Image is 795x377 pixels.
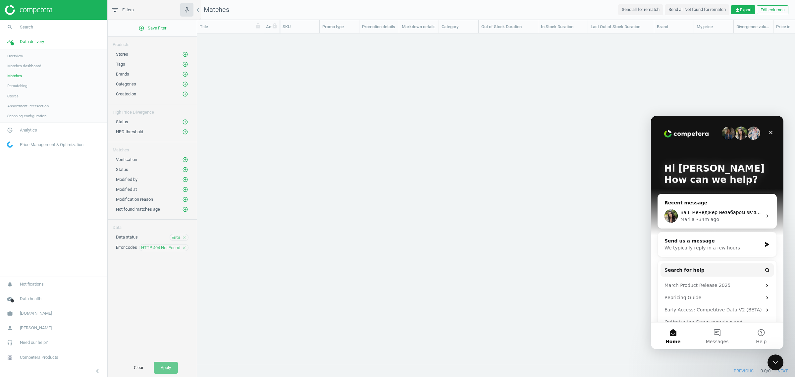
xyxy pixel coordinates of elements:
[651,116,783,349] iframe: Intercom live chat
[55,223,78,228] span: Messages
[665,4,729,15] button: Send all Not found for rematch
[481,24,535,30] div: Out of Stock Duration
[29,94,652,99] span: Ваш менеджер незабаром зв’яжеться з вами щодо цього нового скоупу товарів та посилань. Щодо посил...
[4,336,16,349] i: headset_mic
[116,62,125,67] span: Tags
[322,24,356,30] div: Promo type
[182,129,188,135] i: add_circle_outline
[182,167,188,173] i: add_circle_outline
[182,91,188,97] button: add_circle_outline
[15,223,29,228] span: Home
[44,207,88,233] button: Messages
[20,296,41,302] span: Data health
[116,177,137,182] span: Modified by
[93,367,101,375] i: chevron_left
[138,25,166,31] span: Save filter
[108,37,197,48] div: Products
[4,322,16,334] i: person
[197,33,795,358] div: grid
[116,235,138,240] span: Data status
[14,122,111,129] div: Send us a message
[116,91,136,96] span: Created on
[108,104,197,115] div: High Price Divergence
[182,81,188,87] i: add_circle_outline
[182,235,186,240] i: close
[182,196,188,203] button: add_circle_outline
[20,340,48,346] span: Need our help?
[657,24,691,30] div: Brand
[116,129,143,134] span: HPD threshold
[182,186,188,193] button: add_circle_outline
[182,177,188,183] i: add_circle_outline
[154,362,178,374] button: Apply
[10,176,123,188] div: Repricing Guide
[182,119,188,125] button: add_circle_outline
[618,4,663,15] button: Send all for rematch
[362,24,396,30] div: Promotion details
[108,220,197,231] div: Data
[182,176,188,183] button: add_circle_outline
[182,81,188,87] button: add_circle_outline
[768,354,783,370] iframe: Intercom live chat
[182,187,188,192] i: add_circle_outline
[116,157,137,162] span: Verification
[14,129,111,135] div: We typically reply in a few hours
[20,281,44,287] span: Notifications
[5,5,52,15] img: ajHJNr6hYgQAAAAASUVORK5CYII=
[14,166,111,173] div: March Product Release 2025
[182,119,188,125] i: add_circle_outline
[204,6,229,14] span: Matches
[182,51,188,57] i: add_circle_outline
[591,24,651,30] div: Last Out of Stock Duration
[4,293,16,305] i: cloud_done
[7,73,22,79] span: Matches
[182,91,188,97] i: add_circle_outline
[4,307,16,320] i: work
[20,39,44,45] span: Data delivery
[20,325,52,331] span: [PERSON_NAME]
[736,24,770,30] div: Divergence value, %
[20,127,37,133] span: Analytics
[111,6,119,14] i: filter_list
[7,103,49,109] span: Assortment intersection
[10,188,123,200] div: Early Access: Competitive Data V2 (BETA)
[7,63,41,69] span: Matches dashboard
[402,24,436,30] div: Markdown details
[116,52,128,57] span: Stores
[182,196,188,202] i: add_circle_outline
[116,197,153,202] span: Modification reason
[20,142,83,148] span: Price Management & Optimization
[4,21,16,33] i: search
[14,178,111,185] div: Repricing Guide
[735,7,740,13] i: get_app
[10,163,123,176] div: March Product Release 2025
[767,368,770,374] span: / 0
[116,72,129,77] span: Brands
[116,167,128,172] span: Status
[182,129,188,135] button: add_circle_outline
[7,116,126,141] div: Send us a messageWe typically reply in a few hours
[541,24,585,30] div: In Stock Duration
[88,207,132,233] button: Help
[697,24,731,30] div: My price
[20,310,52,316] span: [DOMAIN_NAME]
[761,368,767,374] span: 0 - 0
[182,166,188,173] button: add_circle_outline
[182,157,188,163] i: add_circle_outline
[757,5,788,15] button: Edit columns
[442,24,476,30] div: Category
[727,365,761,377] button: previous
[735,7,752,13] span: Export
[7,83,27,88] span: Rematching
[182,71,188,78] button: add_circle_outline
[283,24,317,30] div: SKU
